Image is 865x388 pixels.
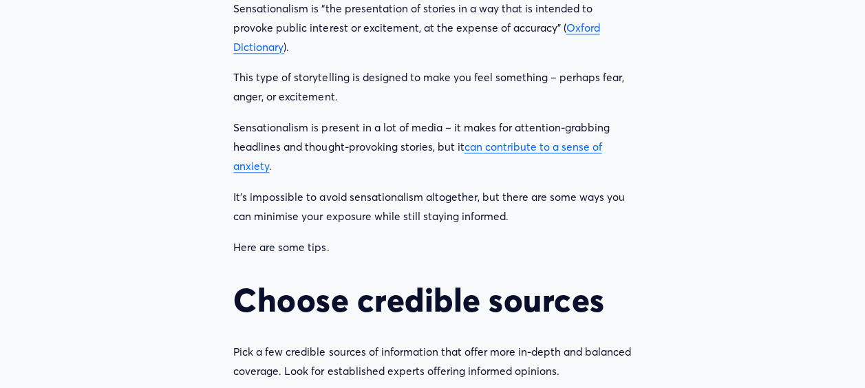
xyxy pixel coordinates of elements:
p: Pick a few credible sources of information that offer more in-depth and balanced coverage. Look f... [233,343,631,381]
p: This type of storytelling is designed to make you feel something – perhaps fear, anger, or excite... [233,68,631,107]
p: It’s impossible to avoid sensationalism altogether, but there are some ways you can minimise your... [233,188,631,226]
h2: Choose credible sources [233,281,631,319]
p: Sensationalism is present in a lot of media – it makes for attention-grabbing headlines and thoug... [233,118,631,176]
a: Oxford Dictionary [233,21,599,54]
a: can contribute to a sense of anxiety [233,140,601,173]
p: Here are some tips. [233,238,631,257]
